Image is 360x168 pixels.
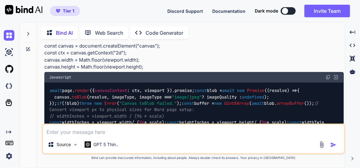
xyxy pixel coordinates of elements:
[255,8,278,14] span: Dark mode
[237,88,244,94] span: new
[267,88,297,94] span: ( ) =>
[44,21,344,71] p: for (const pageNum of pagesWanted) { const page = await pdf.getPage(pageNum); const viewport = pa...
[145,29,183,37] p: Code Generator
[333,74,339,80] img: Open in Browser
[172,94,202,100] span: "image/jpeg"
[56,29,73,37] p: Bind AI
[4,81,14,91] img: darkCloudIdeIcon
[239,120,254,125] span: height
[63,8,74,14] span: Tier 1
[50,88,62,94] span: await
[262,120,267,125] span: 96
[119,120,132,125] span: width
[4,64,14,74] img: githubLight
[75,88,90,94] span: render
[104,100,117,106] span: Error
[95,29,123,37] p: Web Search
[139,120,144,125] span: 96
[4,151,14,161] img: settings
[49,75,71,80] span: Javascript
[93,141,118,148] p: GPT 5 Thin..
[330,142,337,148] img: icon
[5,5,42,14] img: Bind AI
[72,94,87,100] span: toBlob
[49,120,62,125] span: const
[42,155,345,160] p: Bind can provide inaccurate information, including about people. Always double-check its answers....
[49,113,164,119] span: // widthInches = viewport.width / (96 * scale)
[49,100,322,112] span: // Convert viewport px to physical sizes for Word page setup:
[318,141,325,148] img: attachment
[167,8,203,14] button: Discord Support
[212,8,245,14] button: Documentation
[73,142,78,147] img: Pick Models
[50,6,80,16] button: premiumTier 1
[175,88,192,94] span: promise
[304,5,350,17] button: Invite Team
[4,47,14,58] img: ai-studio
[326,75,331,80] img: copy
[56,9,60,13] img: premium
[79,100,92,106] span: throw
[85,141,91,147] img: GPT 5 Thinking High
[252,100,264,106] span: await
[247,88,264,94] span: Promise
[94,100,102,106] span: new
[269,88,287,94] span: resolve
[57,141,71,148] p: Source
[182,100,194,106] span: const
[242,94,264,100] span: undefined
[119,100,177,106] span: "Canvas toBlob failed."
[214,100,222,106] span: new
[57,100,62,106] span: if
[277,100,304,106] span: arrayBuffer
[222,88,234,94] span: await
[167,120,179,125] span: const
[289,120,302,125] span: const
[4,30,14,41] img: chat
[224,100,249,106] span: Uint8Array
[95,88,127,94] span: canvasContext
[195,88,207,94] span: const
